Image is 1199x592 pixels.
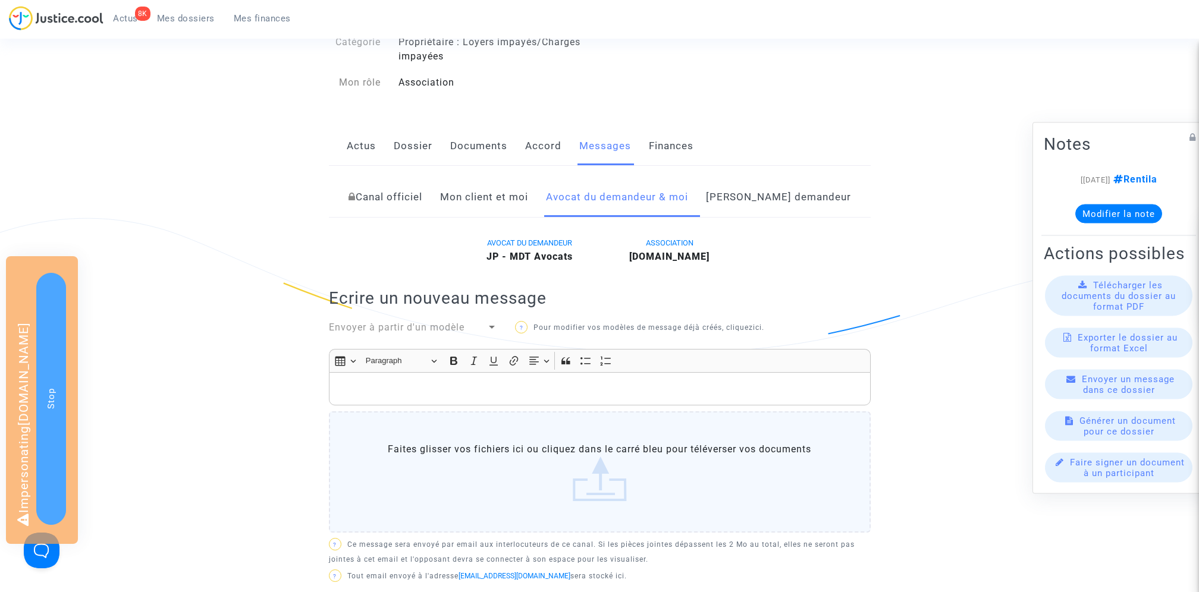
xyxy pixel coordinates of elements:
[1082,374,1175,395] span: Envoyer un message dans ce dossier
[6,256,78,544] div: Impersonating
[333,573,337,580] span: ?
[347,127,376,166] a: Actus
[329,372,871,405] div: Rich Text Editor, main
[525,127,561,166] a: Accord
[329,322,464,333] span: Envoyer à partir d'un modèle
[390,75,599,90] div: Association
[579,127,631,166] a: Messages
[486,251,573,262] b: JP - MDT Avocats
[1070,457,1185,478] span: Faire signer un document à un participant
[333,541,337,548] span: ?
[450,127,507,166] a: Documents
[706,178,851,217] a: [PERSON_NAME] demandeur
[394,127,432,166] a: Dossier
[1081,175,1110,184] span: [[DATE]]
[487,238,572,247] span: AVOCAT DU DEMANDEUR
[113,13,138,24] span: Actus
[234,13,291,24] span: Mes finances
[320,75,390,90] div: Mon rôle
[1044,134,1194,155] h2: Notes
[329,349,871,372] div: Editor toolbar
[1079,415,1176,437] span: Générer un document pour ce dossier
[646,238,693,247] span: ASSOCIATION
[9,6,103,30] img: jc-logo.svg
[329,537,871,567] p: Ce message sera envoyé par email aux interlocuteurs de ce canal. Si les pièces jointes dépassent ...
[329,569,871,584] p: Tout email envoyé à l'adresse sera stocké ici.
[515,320,777,335] p: Pour modifier vos modèles de message déjà créés, cliquez .
[1110,174,1157,185] span: Rentila
[546,178,688,217] a: Avocat du demandeur & moi
[329,288,871,308] h2: Ecrire un nouveau message
[135,7,150,21] div: 8K
[24,533,59,568] iframe: Help Scout Beacon - Open
[1062,280,1176,312] span: Télécharger les documents du dossier au format PDF
[459,572,570,580] a: [EMAIL_ADDRESS][DOMAIN_NAME]
[520,325,523,331] span: ?
[157,13,215,24] span: Mes dossiers
[753,323,762,332] a: ici
[349,178,422,217] a: Canal officiel
[1078,332,1178,354] span: Exporter le dossier au format Excel
[649,127,693,166] a: Finances
[1044,243,1194,264] h2: Actions possibles
[46,388,57,409] span: Stop
[1075,204,1162,223] button: Modifier la note
[629,251,710,262] b: [DOMAIN_NAME]
[440,178,528,217] a: Mon client et moi
[366,354,428,368] span: Paragraph
[390,35,599,64] div: Propriétaire : Loyers impayés/Charges impayées
[320,35,390,64] div: Catégorie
